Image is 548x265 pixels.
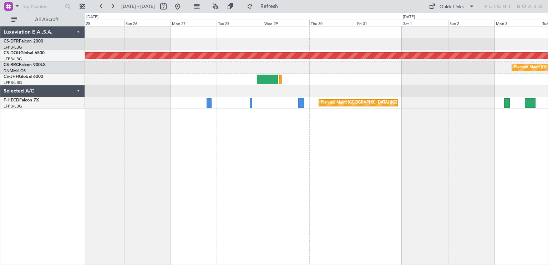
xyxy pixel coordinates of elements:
span: CS-DOU [4,51,20,55]
input: Trip Number [22,1,63,12]
a: DNMM/LOS [4,68,26,74]
a: CS-RRCFalcon 900LX [4,63,46,67]
button: Refresh [244,1,286,12]
div: Planned Maint [GEOGRAPHIC_DATA] ([GEOGRAPHIC_DATA]) [321,97,433,108]
span: CS-JHH [4,75,19,79]
div: Sat 1 [402,20,448,26]
div: Mon 3 [494,20,541,26]
span: CS-RRC [4,63,19,67]
div: Wed 29 [263,20,309,26]
a: CS-DTRFalcon 2000 [4,39,43,44]
span: Refresh [254,4,284,9]
div: Sat 25 [78,20,124,26]
div: [DATE] [86,14,98,20]
div: [DATE] [403,14,415,20]
div: Tue 28 [217,20,263,26]
button: Quick Links [425,1,478,12]
span: F-HECD [4,98,19,102]
button: All Aircraft [8,14,77,25]
a: CS-DOUGlobal 6500 [4,51,45,55]
a: CS-JHHGlobal 6000 [4,75,43,79]
div: Thu 30 [309,20,356,26]
div: Mon 27 [171,20,217,26]
div: Fri 31 [356,20,402,26]
a: LFPB/LBG [4,104,22,109]
span: All Aircraft [19,17,75,22]
a: LFPB/LBG [4,45,22,50]
span: [DATE] - [DATE] [121,3,155,10]
div: Sun 2 [448,20,494,26]
div: Quick Links [440,4,464,11]
div: Sun 26 [124,20,171,26]
a: F-HECDFalcon 7X [4,98,39,102]
span: CS-DTR [4,39,19,44]
a: LFPB/LBG [4,56,22,62]
a: LFPB/LBG [4,80,22,85]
